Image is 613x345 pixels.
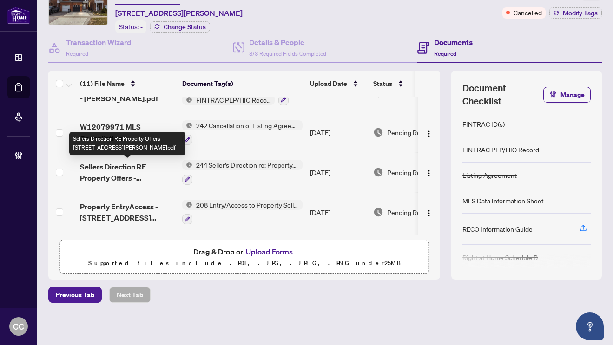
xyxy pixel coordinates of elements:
span: Pending Review [387,207,434,217]
img: Document Status [373,207,383,217]
span: Sellers Direction RE Property Offers - [STREET_ADDRESS][PERSON_NAME]pdf [80,161,175,183]
p: Supported files include .PDF, .JPG, .JPEG, .PNG under 25 MB [66,258,423,269]
div: RECO Information Guide [462,224,533,234]
h4: Documents [434,37,473,48]
img: Logo [425,169,433,177]
button: Logo [422,205,436,220]
span: - [140,23,143,31]
th: Upload Date [306,71,369,97]
button: Logo [422,125,436,140]
span: Upload Date [310,78,347,89]
div: Sellers Direction RE Property Offers - [STREET_ADDRESS][PERSON_NAME]pdf [69,132,185,155]
img: logo [7,7,30,24]
span: 244 Seller’s Direction re: Property/Offers [192,160,303,170]
span: Previous Tab [56,287,94,302]
span: (11) File Name [80,78,125,89]
img: Status Icon [182,200,192,210]
td: [DATE] [306,152,369,192]
span: Property EntryAccess - [STREET_ADDRESS][PERSON_NAME]pdf [80,201,175,223]
td: [DATE] [306,232,369,272]
img: Document Status [373,167,383,177]
td: [DATE] [306,113,369,153]
button: Modify Tags [549,7,602,19]
button: Status Icon242 Cancellation of Listing Agreement - Authority to Offer for Sale [182,120,303,145]
button: Previous Tab [48,287,102,303]
span: Manage [560,87,585,102]
img: Status Icon [182,95,192,105]
span: Drag & Drop orUpload FormsSupported files include .PDF, .JPG, .JPEG, .PNG under25MB [60,240,428,274]
span: FINTRAC PEP/HIO Record [192,95,275,105]
span: Drag & Drop or [193,246,296,258]
div: Status: [115,20,146,33]
span: Cancelled [514,7,542,18]
button: Next Tab [109,287,151,303]
div: FINTRAC ID(s) [462,119,505,129]
span: Status [373,78,392,89]
td: [DATE] [306,192,369,232]
button: Change Status [150,21,210,33]
h4: Details & People [249,37,326,48]
img: Logo [425,209,433,217]
span: CC [13,320,24,333]
img: Logo [425,130,433,137]
button: Open asap [576,312,604,340]
th: (11) File Name [76,71,178,97]
th: Document Tag(s) [178,71,306,97]
button: Upload Forms [243,246,296,258]
span: W12079971 MLS Cancellation - [STREET_ADDRESS][PERSON_NAME]pdf [80,121,175,143]
span: Required [434,50,456,57]
span: [STREET_ADDRESS][PERSON_NAME] [115,7,243,19]
span: Modify Tags [563,10,598,16]
span: Document Checklist [462,82,543,108]
span: Change Status [164,24,206,30]
span: 242 Cancellation of Listing Agreement - Authority to Offer for Sale [192,120,303,130]
button: Logo [422,165,436,180]
div: FINTRAC PEP/HIO Record [462,144,539,155]
th: Status [369,71,448,97]
span: 3/3 Required Fields Completed [249,50,326,57]
span: Pending Review [387,167,434,177]
button: Status Icon244 Seller’s Direction re: Property/Offers [182,160,303,185]
div: Right at Home Schedule B [462,252,538,262]
span: Required [66,50,88,57]
button: Manage [543,87,591,103]
img: Document Status [373,127,383,137]
span: Pending Review [387,127,434,137]
h4: Transaction Wizard [66,37,132,48]
div: Listing Agreement [462,170,517,180]
button: Status Icon208 Entry/Access to Property Seller Acknowledgement [182,200,303,225]
img: Status Icon [182,120,192,130]
span: 208 Entry/Access to Property Seller Acknowledgement [192,200,303,210]
img: Status Icon [182,160,192,170]
div: MLS Data Information Sheet [462,195,544,206]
